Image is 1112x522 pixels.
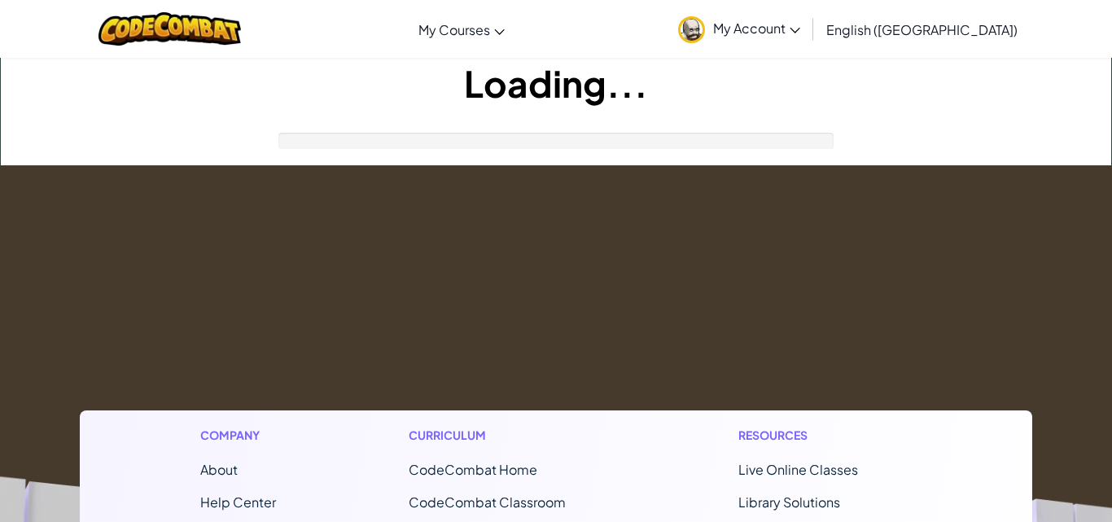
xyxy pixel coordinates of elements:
[409,493,566,511] a: CodeCombat Classroom
[99,12,241,46] img: CodeCombat logo
[1,58,1111,108] h1: Loading...
[200,493,276,511] a: Help Center
[713,20,800,37] span: My Account
[409,461,537,478] span: CodeCombat Home
[200,427,276,444] h1: Company
[826,21,1018,38] span: English ([GEOGRAPHIC_DATA])
[670,3,808,55] a: My Account
[410,7,513,51] a: My Courses
[409,427,606,444] h1: Curriculum
[200,461,238,478] a: About
[818,7,1026,51] a: English ([GEOGRAPHIC_DATA])
[738,461,858,478] a: Live Online Classes
[678,16,705,43] img: avatar
[418,21,490,38] span: My Courses
[738,427,912,444] h1: Resources
[738,493,840,511] a: Library Solutions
